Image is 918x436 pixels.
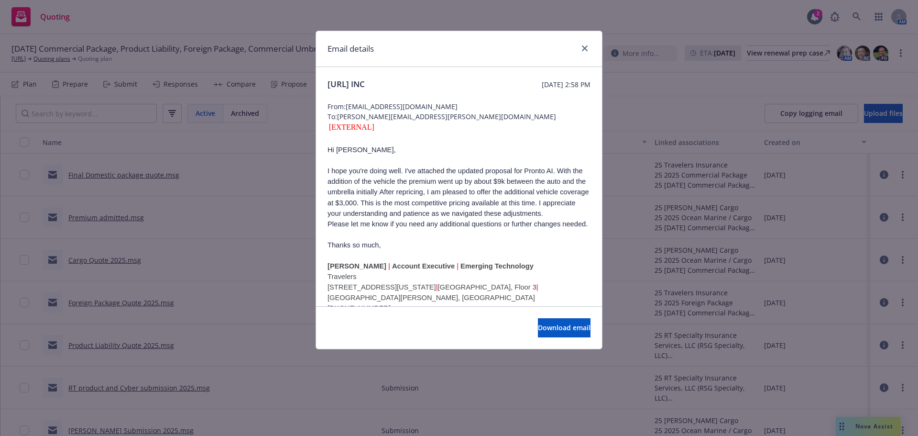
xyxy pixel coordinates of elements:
[388,262,390,270] span: |
[579,43,590,54] a: close
[536,283,538,291] span: |
[328,122,590,133] div: [EXTERNAL]
[328,146,396,154] a: Hi [PERSON_NAME],
[328,188,589,217] span: After repricing, I am pleased to offer the additional vehicle coverage at $3,000. This is the mos...
[328,101,590,112] span: From: [EMAIL_ADDRESS][DOMAIN_NAME]
[392,262,455,270] b: Account Executive
[436,283,438,291] span: |
[438,283,536,291] span: [GEOGRAPHIC_DATA], Floor 3
[538,318,590,337] button: Download email
[328,167,586,196] span: I hope you're doing well. I've attached the updated proposal for Pronto AI. With the addition of ...
[328,220,588,228] span: Please let me know if you need any additional questions or further changes needed.
[328,262,534,291] span: Travelers [STREET_ADDRESS][US_STATE]
[328,304,391,312] span: [PHONE_NUMBER]
[328,112,590,122] span: To: [PERSON_NAME][EMAIL_ADDRESS][PERSON_NAME][DOMAIN_NAME]
[457,262,459,270] span: |
[328,262,386,270] span: [PERSON_NAME]
[328,78,365,90] span: [URL] INC
[328,241,381,249] span: Thanks so much,
[328,43,374,55] h1: Email details
[542,79,590,89] span: [DATE] 2:58 PM
[538,323,590,332] span: Download email
[328,294,535,302] span: [GEOGRAPHIC_DATA][PERSON_NAME], [GEOGRAPHIC_DATA]
[460,262,534,270] b: Emerging Technology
